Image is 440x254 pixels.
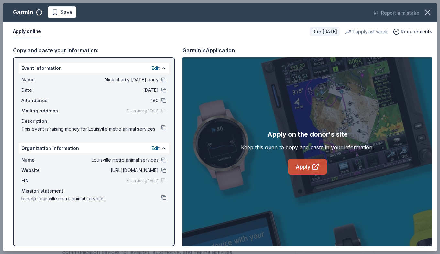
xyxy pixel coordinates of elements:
[13,46,175,55] div: Copy and paste your information:
[373,9,419,17] button: Report a mistake
[19,63,169,73] div: Event information
[21,76,65,84] span: Name
[21,125,161,133] span: This event is raising money for Louisville metro animal services
[65,97,159,104] span: 180
[21,97,65,104] span: Attendance
[65,156,159,164] span: Louisville metro animal services
[401,28,432,36] span: Requirements
[288,159,327,175] a: Apply
[126,178,159,183] span: Fill in using "Edit"
[65,76,159,84] span: Nick charity [DATE] party
[65,166,159,174] span: [URL][DOMAIN_NAME]
[267,129,348,140] div: Apply on the donor's site
[21,156,65,164] span: Name
[48,6,76,18] button: Save
[345,28,388,36] div: 1 apply last week
[21,117,166,125] div: Description
[21,86,65,94] span: Date
[126,108,159,113] span: Fill in using "Edit"
[182,46,235,55] div: Garmin's Application
[21,195,161,203] span: to help Louisville metro animal services
[151,144,160,152] button: Edit
[241,143,374,151] div: Keep this open to copy and paste in your information.
[21,187,166,195] div: Mission statement
[151,64,160,72] button: Edit
[21,107,65,115] span: Mailing address
[21,177,65,185] span: EIN
[61,8,72,16] span: Save
[13,25,41,38] button: Apply online
[21,166,65,174] span: Website
[393,28,432,36] button: Requirements
[13,7,33,17] div: Garmin
[19,143,169,153] div: Organization information
[310,27,340,36] div: Due [DATE]
[65,86,159,94] span: [DATE]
